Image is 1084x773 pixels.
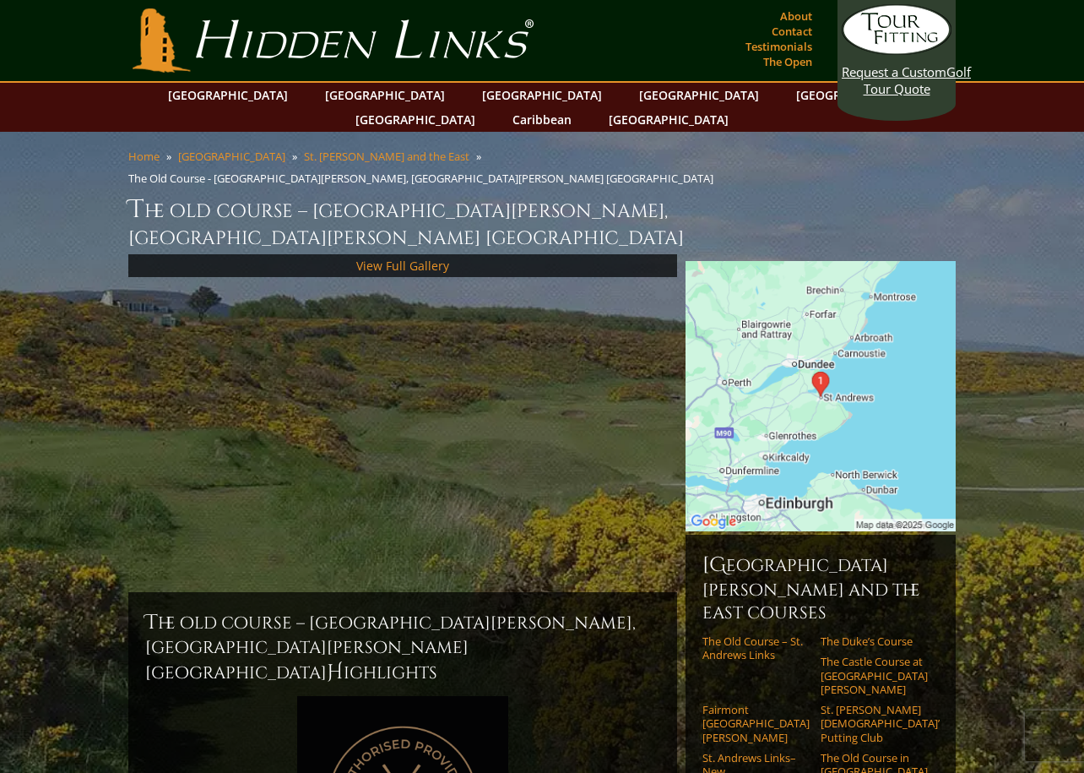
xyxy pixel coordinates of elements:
a: Fairmont [GEOGRAPHIC_DATA][PERSON_NAME] [702,703,810,744]
a: The Old Course – St. Andrews Links [702,634,810,662]
a: [GEOGRAPHIC_DATA] [317,83,453,107]
a: [GEOGRAPHIC_DATA] [631,83,767,107]
a: St. [PERSON_NAME] and the East [304,149,469,164]
a: View Full Gallery [356,258,449,274]
a: [GEOGRAPHIC_DATA] [160,83,296,107]
li: The Old Course - [GEOGRAPHIC_DATA][PERSON_NAME], [GEOGRAPHIC_DATA][PERSON_NAME] [GEOGRAPHIC_DATA] [128,171,720,186]
a: [GEOGRAPHIC_DATA] [178,149,285,164]
a: About [776,4,816,28]
h6: [GEOGRAPHIC_DATA][PERSON_NAME] and the East Courses [702,552,939,624]
h2: The Old Course – [GEOGRAPHIC_DATA][PERSON_NAME], [GEOGRAPHIC_DATA][PERSON_NAME] [GEOGRAPHIC_DATA]... [145,609,660,686]
a: [GEOGRAPHIC_DATA] [474,83,610,107]
a: St. [PERSON_NAME] [DEMOGRAPHIC_DATA]’ Putting Club [821,703,928,744]
a: Request a CustomGolf Tour Quote [842,4,951,97]
a: The Castle Course at [GEOGRAPHIC_DATA][PERSON_NAME] [821,655,928,696]
a: The Duke’s Course [821,634,928,648]
a: [GEOGRAPHIC_DATA] [347,107,484,132]
a: Caribbean [504,107,580,132]
a: Home [128,149,160,164]
a: [GEOGRAPHIC_DATA] [788,83,924,107]
a: Contact [767,19,816,43]
h1: The Old Course – [GEOGRAPHIC_DATA][PERSON_NAME], [GEOGRAPHIC_DATA][PERSON_NAME] [GEOGRAPHIC_DATA] [128,193,956,251]
span: H [327,659,344,686]
a: [GEOGRAPHIC_DATA] [600,107,737,132]
img: Google Map of St Andrews Links, St Andrews, United Kingdom [686,261,956,531]
span: Request a Custom [842,63,946,80]
a: Testimonials [741,35,816,58]
a: The Open [759,50,816,73]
